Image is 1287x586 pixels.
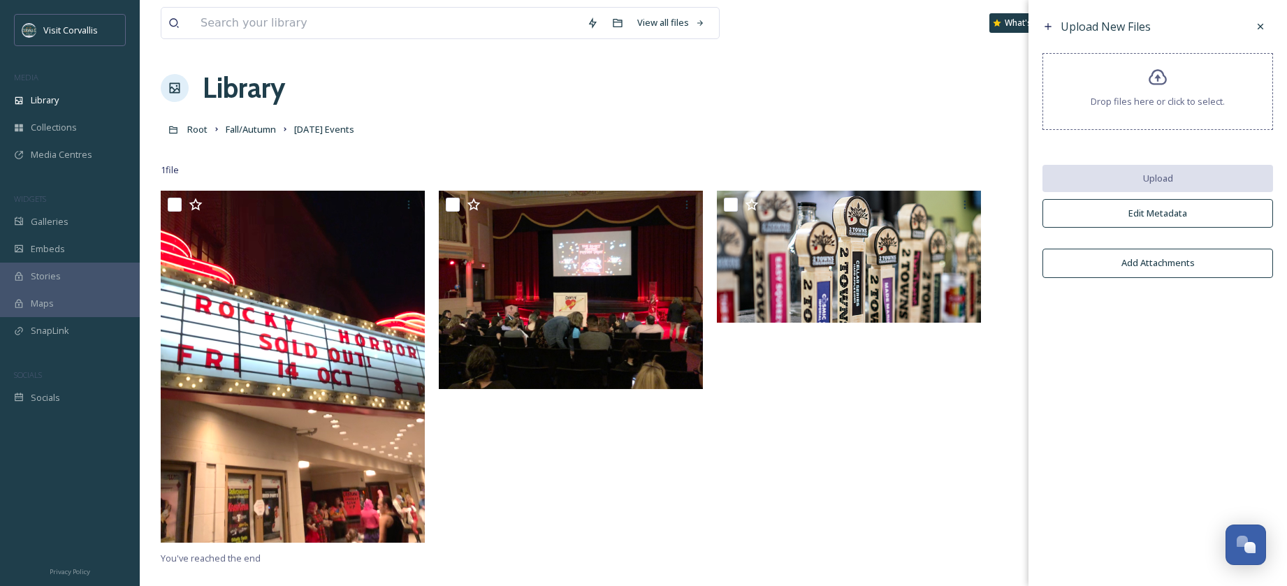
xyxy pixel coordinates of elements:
[14,369,42,380] span: SOCIALS
[717,191,981,323] img: 2Towns.jpg
[22,23,36,37] img: visit-corvallis-badge-dark-blue-orange%281%29.png
[989,13,1059,33] a: What's New
[31,270,61,283] span: Stories
[14,193,46,204] span: WIDGETS
[1042,165,1273,192] button: Upload
[14,72,38,82] span: MEDIA
[187,123,208,135] span: Root
[31,242,65,256] span: Embeds
[1042,249,1273,277] button: Add Attachments
[43,24,98,36] span: Visit Corvallis
[31,148,92,161] span: Media Centres
[439,191,703,389] img: Rocky-Horror-Picture-Show-Whiteside-interior.jpeg
[31,94,59,107] span: Library
[50,567,90,576] span: Privacy Policy
[1091,95,1225,108] span: Drop files here or click to select.
[1061,19,1151,34] span: Upload New Files
[630,9,712,36] a: View all files
[226,123,276,135] span: Fall/Autumn
[50,562,90,579] a: Privacy Policy
[1042,199,1273,228] button: Edit Metadata
[294,123,354,135] span: [DATE] Events
[31,297,54,310] span: Maps
[31,391,60,404] span: Socials
[31,121,77,134] span: Collections
[294,121,354,138] a: [DATE] Events
[226,121,276,138] a: Fall/Autumn
[161,163,179,177] span: 1 file
[31,215,68,228] span: Galleries
[161,191,425,543] img: Rocky-Horror-Picture-Show-Whiteside-exterior.jpeg
[1226,525,1266,565] button: Open Chat
[187,121,208,138] a: Root
[194,8,580,38] input: Search your library
[31,324,69,337] span: SnapLink
[203,67,285,109] a: Library
[161,552,261,564] span: You've reached the end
